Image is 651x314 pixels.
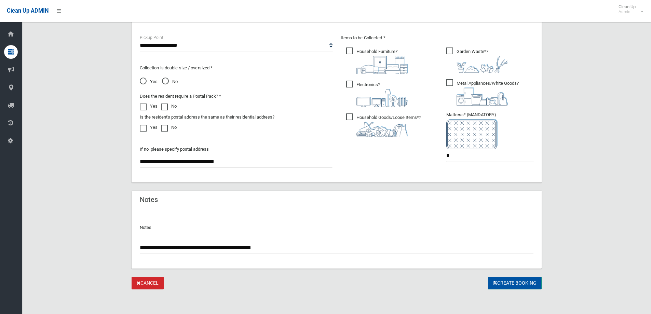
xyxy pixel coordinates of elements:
[356,89,408,107] img: 394712a680b73dbc3d2a6a3a7ffe5a07.png
[161,102,177,110] label: No
[140,78,158,86] span: Yes
[140,223,533,232] p: Notes
[140,113,274,121] label: Is the resident's postal address the same as their residential address?
[619,9,636,14] small: Admin
[457,87,508,106] img: 36c1b0289cb1767239cdd3de9e694f19.png
[140,102,158,110] label: Yes
[346,113,421,137] span: Household Goods/Loose Items*
[356,122,408,137] img: b13cc3517677393f34c0a387616ef184.png
[446,119,498,149] img: e7408bece873d2c1783593a074e5cb2f.png
[446,47,508,73] span: Garden Waste*
[7,8,49,14] span: Clean Up ADMIN
[132,277,164,289] a: Cancel
[346,81,408,107] span: Electronics
[446,112,533,149] span: Mattress* (MANDATORY)
[457,56,508,73] img: 4fd8a5c772b2c999c83690221e5242e0.png
[356,115,421,137] i: ?
[615,4,642,14] span: Clean Up
[162,78,178,86] span: No
[140,92,221,100] label: Does the resident require a Postal Pack? *
[356,56,408,74] img: aa9efdbe659d29b613fca23ba79d85cb.png
[457,49,508,73] i: ?
[446,79,519,106] span: Metal Appliances/White Goods
[140,123,158,132] label: Yes
[356,82,408,107] i: ?
[161,123,177,132] label: No
[346,47,408,74] span: Household Furniture
[140,145,209,153] label: If no, please specify postal address
[488,277,542,289] button: Create Booking
[140,64,333,72] p: Collection is double size / oversized *
[132,193,166,206] header: Notes
[356,49,408,74] i: ?
[457,81,519,106] i: ?
[341,34,533,42] p: Items to be Collected *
